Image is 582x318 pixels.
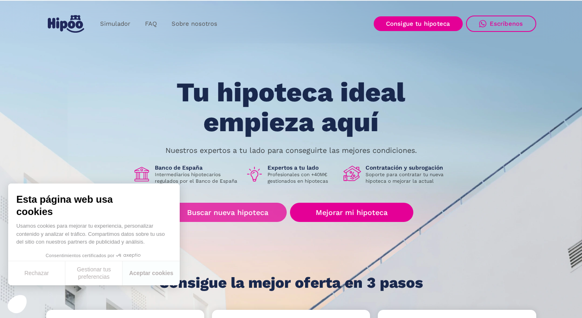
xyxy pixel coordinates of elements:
a: home [46,12,86,36]
p: Nuestros expertos a tu lado para conseguirte las mejores condiciones. [165,147,417,154]
h1: Consigue la mejor oferta en 3 pasos [159,275,423,291]
a: Buscar nueva hipoteca [169,203,287,222]
a: Simulador [93,16,138,32]
a: FAQ [138,16,164,32]
h1: Expertos a tu lado [268,164,337,171]
h1: Tu hipoteca ideal empieza aquí [136,78,446,137]
a: Mejorar mi hipoteca [290,203,413,222]
p: Soporte para contratar tu nueva hipoteca o mejorar la actual [366,171,450,184]
a: Consigue tu hipoteca [374,16,463,31]
h1: Contratación y subrogación [366,164,450,171]
div: Escríbenos [490,20,523,27]
p: Intermediarios hipotecarios regulados por el Banco de España [155,171,239,184]
p: Profesionales con +40M€ gestionados en hipotecas [268,171,337,184]
a: Sobre nosotros [164,16,225,32]
a: Escríbenos [466,16,536,32]
h1: Banco de España [155,164,239,171]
